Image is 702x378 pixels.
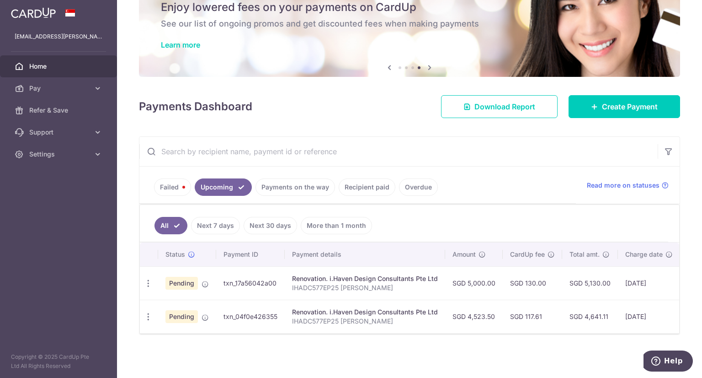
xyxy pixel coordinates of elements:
[452,250,476,259] span: Amount
[445,266,503,300] td: SGD 5,000.00
[139,98,252,115] h4: Payments Dashboard
[292,283,438,292] p: IHADC577EP25 [PERSON_NAME]
[569,250,600,259] span: Total amt.
[562,266,618,300] td: SGD 5,130.00
[292,274,438,283] div: Renovation. i.Haven Design Consultants Pte Ltd
[618,266,680,300] td: [DATE]
[29,62,90,71] span: Home
[165,277,198,290] span: Pending
[503,266,562,300] td: SGD 130.00
[562,300,618,333] td: SGD 4,641.11
[625,250,663,259] span: Charge date
[339,178,395,196] a: Recipient paid
[216,266,285,300] td: txn_17a56042a00
[474,101,535,112] span: Download Report
[292,308,438,317] div: Renovation. i.Haven Design Consultants Pte Ltd
[29,150,90,159] span: Settings
[216,243,285,266] th: Payment ID
[602,101,658,112] span: Create Payment
[255,178,335,196] a: Payments on the way
[29,106,90,115] span: Refer & Save
[191,217,240,234] a: Next 7 days
[285,243,445,266] th: Payment details
[154,178,191,196] a: Failed
[301,217,372,234] a: More than 1 month
[29,128,90,137] span: Support
[165,250,185,259] span: Status
[441,95,558,118] a: Download Report
[154,217,187,234] a: All
[569,95,680,118] a: Create Payment
[244,217,297,234] a: Next 30 days
[587,181,669,190] a: Read more on statuses
[618,300,680,333] td: [DATE]
[15,32,102,41] p: [EMAIL_ADDRESS][PERSON_NAME][DOMAIN_NAME]
[292,317,438,326] p: IHADC577EP25 [PERSON_NAME]
[216,300,285,333] td: txn_04f0e426355
[399,178,438,196] a: Overdue
[11,7,56,18] img: CardUp
[503,300,562,333] td: SGD 117.61
[161,40,200,49] a: Learn more
[165,310,198,323] span: Pending
[139,137,658,166] input: Search by recipient name, payment id or reference
[445,300,503,333] td: SGD 4,523.50
[161,18,658,29] h6: See our list of ongoing promos and get discounted fees when making payments
[29,84,90,93] span: Pay
[195,178,252,196] a: Upcoming
[643,351,693,373] iframe: Opens a widget where you can find more information
[587,181,659,190] span: Read more on statuses
[510,250,545,259] span: CardUp fee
